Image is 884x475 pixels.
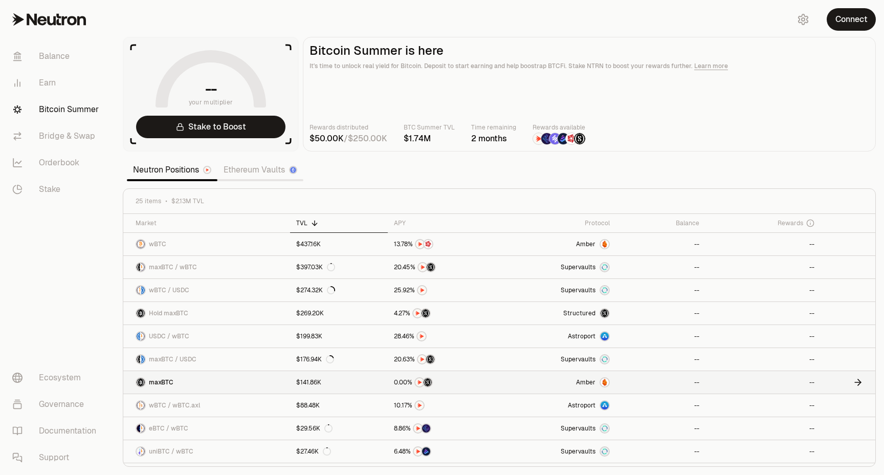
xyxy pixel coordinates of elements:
a: $27.46K [290,440,388,463]
span: maxBTC [149,378,173,386]
a: wBTC LogoUSDC LogowBTC / USDC [123,279,290,301]
div: $397.03K [296,263,335,271]
p: Time remaining [471,122,516,133]
img: wBTC Logo [141,263,145,271]
img: Structured Points [424,378,432,386]
a: SupervaultsSupervaults [499,279,616,301]
button: NTRN [394,400,493,411]
img: NTRN [414,447,422,456]
a: -- [616,417,705,440]
div: $27.46K [296,447,331,456]
img: uniBTC Logo [137,447,140,456]
a: maxBTC LogoHold maxBTC [123,302,290,325]
a: Neutron Positions [127,160,217,180]
div: $269.20K [296,309,324,317]
a: $199.83K [290,325,388,348]
button: NTRNStructured Points [394,377,493,387]
a: Balance [4,43,110,70]
a: $269.20K [290,302,388,325]
div: $199.83K [296,332,322,340]
img: maxBTC Logo [137,355,140,363]
a: $176.94K [290,348,388,371]
span: Supervaults [561,286,595,294]
a: -- [705,256,821,278]
img: wBTC Logo [137,401,140,409]
a: Ecosystem [4,364,110,391]
img: Mars Fragments [424,240,432,248]
a: -- [616,371,705,394]
span: uniBTC / wBTC [149,447,193,456]
img: USDC Logo [141,355,145,363]
span: Astroport [568,401,595,409]
a: NTRNStructured Points [388,256,499,278]
span: USDC / wBTC [149,332,189,340]
a: Bitcoin Summer [4,96,110,123]
a: Support [4,444,110,471]
p: It's time to unlock real yield for Bitcoin. Deposit to start earning and help boostrap BTCFi. Sta... [310,61,869,71]
button: NTRNEtherFi Points [394,423,493,434]
a: uniBTC LogowBTC LogouniBTC / wBTC [123,440,290,463]
img: Structured Points [427,263,435,271]
div: $141.86K [296,378,321,386]
img: maxBTC Logo [137,263,140,271]
img: Supervaults [601,424,609,433]
img: NTRN [417,332,426,340]
a: -- [705,440,821,463]
a: NTRN [388,325,499,348]
span: Supervaults [561,355,595,363]
a: Bridge & Swap [4,123,110,149]
a: Documentation [4,418,110,444]
span: Amber [576,378,595,386]
div: $176.94K [296,355,334,363]
div: $88.48K [296,401,320,409]
a: $29.56K [290,417,388,440]
span: Structured [563,309,595,317]
h1: -- [205,81,217,97]
img: NTRN [416,240,424,248]
a: $88.48K [290,394,388,417]
button: NTRNMars Fragments [394,239,493,249]
a: SupervaultsSupervaults [499,417,616,440]
a: maxBTC LogoUSDC LogomaxBTC / USDC [123,348,290,371]
a: -- [705,279,821,301]
a: SupervaultsSupervaults [499,348,616,371]
a: SupervaultsSupervaults [499,256,616,278]
span: Amber [576,240,595,248]
a: -- [705,233,821,255]
img: NTRN [418,286,426,294]
a: Ethereum Vaults [217,160,303,180]
img: NTRN [418,355,426,363]
a: $397.03K [290,256,388,278]
h2: Bitcoin Summer is here [310,44,869,58]
img: maxBTC Logo [137,378,145,386]
img: Amber [601,378,609,386]
a: NTRNStructured Points [388,302,499,325]
button: NTRNStructured Points [394,354,493,364]
a: Stake [4,176,110,203]
div: $274.32K [296,286,335,294]
a: $141.86K [290,371,388,394]
span: 25 items [136,197,161,205]
span: wBTC [149,240,166,248]
a: Governance [4,391,110,418]
img: wBTC Logo [137,240,145,248]
img: Amber [601,240,609,248]
a: -- [705,394,821,417]
a: -- [616,233,705,255]
img: EtherFi Points [422,424,430,433]
a: SupervaultsSupervaults [499,440,616,463]
a: Earn [4,70,110,96]
div: Balance [622,219,699,227]
a: -- [616,256,705,278]
a: $274.32K [290,279,388,301]
img: Supervaults [601,263,609,271]
img: NTRN [415,378,424,386]
span: Astroport [568,332,595,340]
a: -- [616,302,705,325]
img: NTRN [415,401,424,409]
img: Structured Points [426,355,434,363]
div: Protocol [505,219,610,227]
span: wBTC / USDC [149,286,189,294]
img: NTRN [413,309,422,317]
p: BTC Summer TVL [404,122,455,133]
